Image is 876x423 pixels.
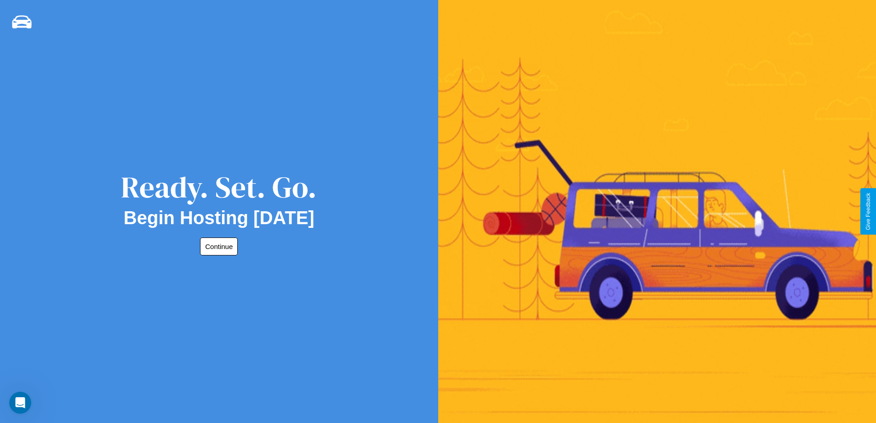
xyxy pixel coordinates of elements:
div: Give Feedback [865,193,871,230]
button: Continue [200,238,238,255]
div: Ready. Set. Go. [121,167,317,208]
iframe: Intercom live chat [9,392,31,414]
h2: Begin Hosting [DATE] [124,208,315,228]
